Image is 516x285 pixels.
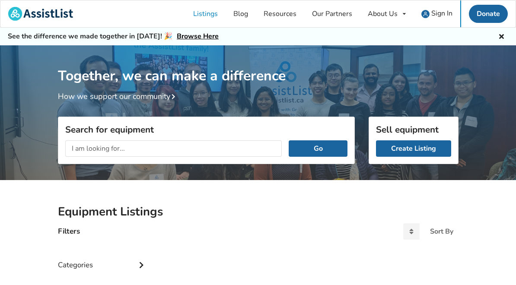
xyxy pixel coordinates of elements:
[65,140,282,157] input: I am looking for...
[289,140,347,157] button: Go
[469,5,508,23] a: Donate
[58,91,179,101] a: How we support our community
[376,140,451,157] a: Create Listing
[226,0,256,27] a: Blog
[65,124,347,135] h3: Search for equipment
[431,9,452,18] span: Sign In
[414,0,460,27] a: user icon Sign In
[58,226,80,236] h4: Filters
[177,32,219,41] a: Browse Here
[304,0,360,27] a: Our Partners
[8,32,219,41] h5: See the difference we made together in [DATE]! 🎉
[256,0,304,27] a: Resources
[376,124,451,135] h3: Sell equipment
[58,243,148,274] div: Categories
[185,0,226,27] a: Listings
[368,10,398,17] div: About Us
[430,228,453,235] div: Sort By
[421,10,430,18] img: user icon
[58,204,459,219] h2: Equipment Listings
[58,45,459,85] h1: Together, we can make a difference
[8,7,73,21] img: assistlist-logo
